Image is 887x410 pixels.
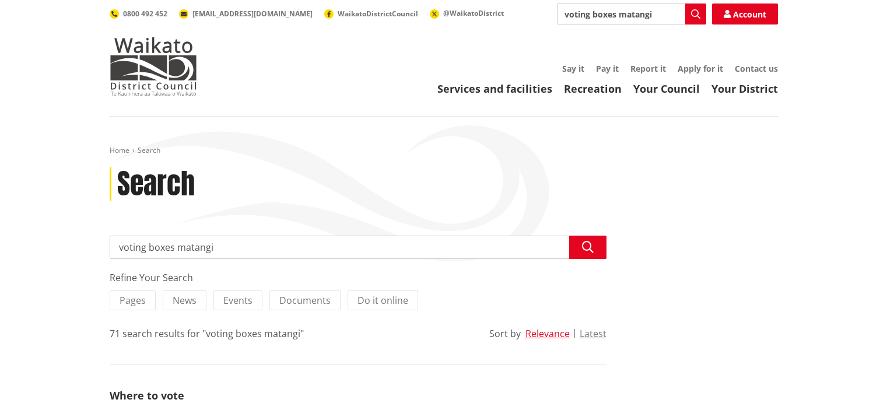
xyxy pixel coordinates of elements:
[437,82,552,96] a: Services and facilities
[223,294,253,307] span: Events
[117,167,195,201] h1: Search
[110,236,606,259] input: Search input
[110,327,304,341] div: 71 search results for "voting boxes matangi"
[430,8,504,18] a: @WaikatoDistrict
[192,9,313,19] span: [EMAIL_ADDRESS][DOMAIN_NAME]
[489,327,521,341] div: Sort by
[357,294,408,307] span: Do it online
[562,63,584,74] a: Say it
[338,9,418,19] span: WaikatoDistrictCouncil
[712,3,778,24] a: Account
[110,271,606,285] div: Refine Your Search
[110,388,184,402] a: Where to vote
[525,328,570,339] button: Relevance
[173,294,197,307] span: News
[110,37,197,96] img: Waikato District Council - Te Kaunihera aa Takiwaa o Waikato
[633,82,700,96] a: Your Council
[580,328,606,339] button: Latest
[596,63,619,74] a: Pay it
[678,63,723,74] a: Apply for it
[279,294,331,307] span: Documents
[110,146,778,156] nav: breadcrumb
[110,9,167,19] a: 0800 492 452
[443,8,504,18] span: @WaikatoDistrict
[564,82,622,96] a: Recreation
[123,9,167,19] span: 0800 492 452
[630,63,666,74] a: Report it
[110,145,129,155] a: Home
[120,294,146,307] span: Pages
[179,9,313,19] a: [EMAIL_ADDRESS][DOMAIN_NAME]
[735,63,778,74] a: Contact us
[138,145,160,155] span: Search
[557,3,706,24] input: Search input
[324,9,418,19] a: WaikatoDistrictCouncil
[711,82,778,96] a: Your District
